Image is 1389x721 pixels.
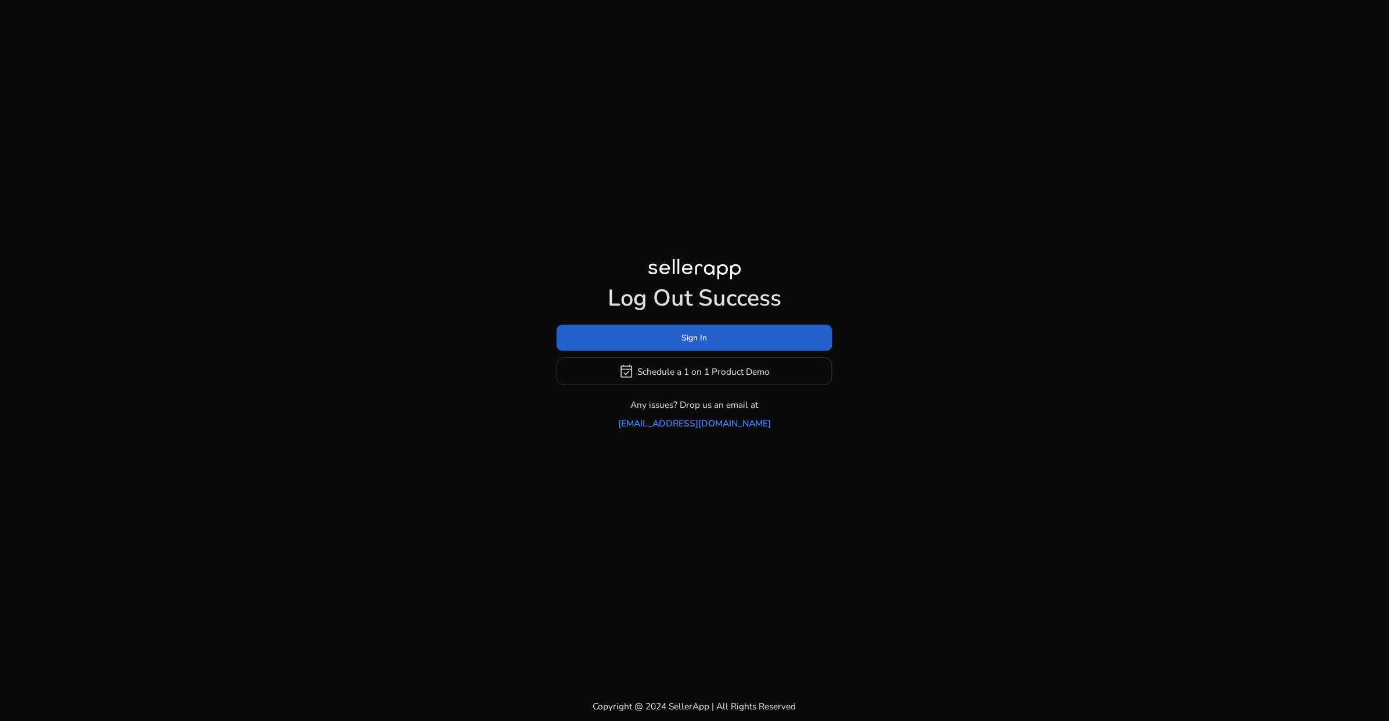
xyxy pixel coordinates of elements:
[557,325,832,351] button: Sign In
[619,364,634,379] span: event_available
[631,398,759,411] p: Any issues? Drop us an email at
[557,285,832,313] h1: Log Out Success
[557,357,832,385] button: event_availableSchedule a 1 on 1 Product Demo
[618,417,771,430] a: [EMAIL_ADDRESS][DOMAIN_NAME]
[682,332,708,344] span: Sign In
